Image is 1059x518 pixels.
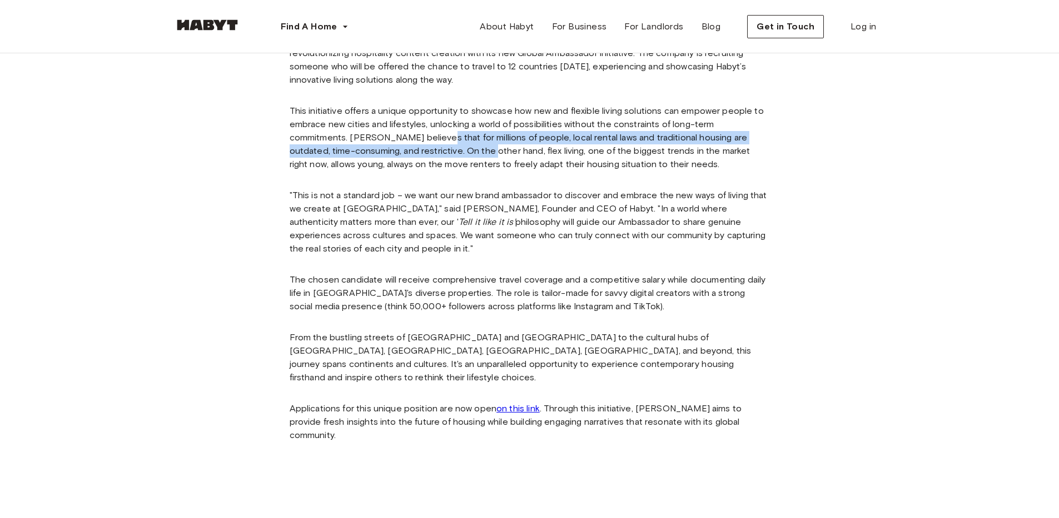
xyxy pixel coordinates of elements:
[290,189,770,255] p: "This is not a standard job – we want our new brand ambassador to discover and embrace the new wa...
[842,16,885,38] a: Log in
[272,16,357,38] button: Find A Home
[757,20,814,33] span: Get in Touch
[290,104,770,171] p: This initiative offers a unique opportunity to showcase how new and flexible living solutions can...
[290,402,770,442] p: Applications for this unique position are now open . Through this initiative, [PERSON_NAME] aims ...
[615,16,692,38] a: For Landlords
[851,20,876,33] span: Log in
[480,20,534,33] span: About Habyt
[459,217,515,227] em: Tell it like it is'
[496,403,540,414] a: on this link
[174,19,241,31] img: Habyt
[290,33,770,87] p: - In a bold industry first, Habyt, the world's leading flexible housing provider, is revolutioniz...
[552,20,607,33] span: For Business
[702,20,721,33] span: Blog
[471,16,543,38] a: About Habyt
[624,20,683,33] span: For Landlords
[747,15,824,38] button: Get in Touch
[281,20,337,33] span: Find A Home
[693,16,730,38] a: Blog
[290,331,770,384] p: From the bustling streets of [GEOGRAPHIC_DATA] and [GEOGRAPHIC_DATA] to the cultural hubs of [GEO...
[543,16,616,38] a: For Business
[290,273,770,313] p: The chosen candidate will receive comprehensive travel coverage and a competitive salary while do...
